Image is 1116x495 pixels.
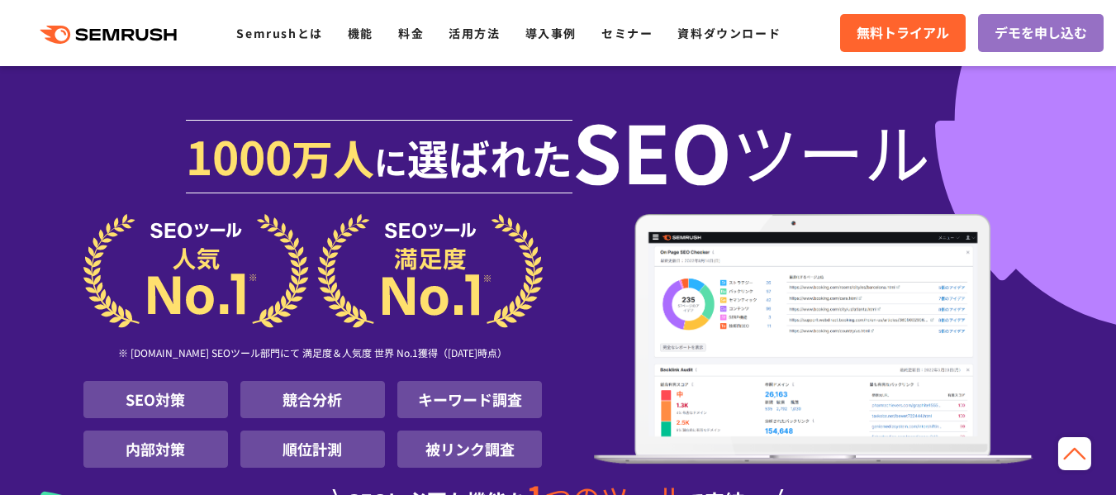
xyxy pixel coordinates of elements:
[240,381,385,418] li: 競合分析
[292,127,374,187] span: 万人
[186,122,292,188] span: 1000
[857,22,949,44] span: 無料トライアル
[995,22,1087,44] span: デモを申し込む
[397,381,542,418] li: キーワード調査
[83,381,228,418] li: SEO対策
[398,25,424,41] a: 料金
[240,431,385,468] li: 順位計測
[83,328,543,381] div: ※ [DOMAIN_NAME] SEOツール部門にて 満足度＆人気度 世界 No.1獲得（[DATE]時点）
[83,431,228,468] li: 内部対策
[677,25,781,41] a: 資料ダウンロード
[601,25,653,41] a: セミナー
[840,14,966,52] a: 無料トライアル
[449,25,500,41] a: 活用方法
[397,431,542,468] li: 被リンク調査
[407,127,572,187] span: 選ばれた
[572,117,732,183] span: SEO
[978,14,1104,52] a: デモを申し込む
[732,117,930,183] span: ツール
[236,25,322,41] a: Semrushとは
[348,25,373,41] a: 機能
[374,137,407,185] span: に
[525,25,577,41] a: 導入事例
